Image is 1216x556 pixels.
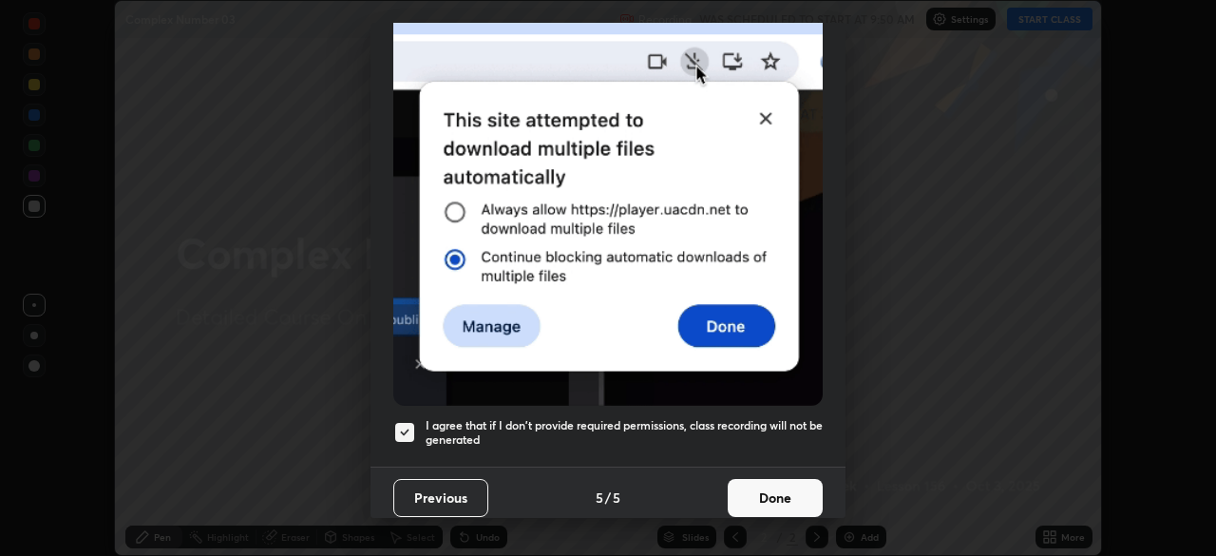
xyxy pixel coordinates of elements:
h4: 5 [613,488,620,508]
h5: I agree that if I don't provide required permissions, class recording will not be generated [426,418,823,448]
h4: / [605,488,611,508]
button: Done [728,479,823,517]
button: Previous [393,479,488,517]
h4: 5 [596,488,603,508]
